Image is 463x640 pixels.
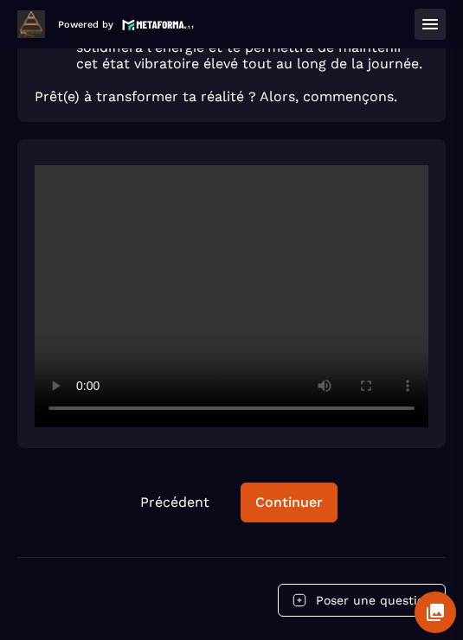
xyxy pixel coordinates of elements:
[126,483,223,522] button: Précédent
[241,483,338,522] button: Continuer
[35,88,397,105] span: Prêt(e) à transformer ta réalité ? Alors, commençons.
[122,17,195,32] img: logo
[58,19,113,30] p: Powered by
[17,10,45,38] img: logo-branding
[255,494,323,511] div: Continuer
[278,584,446,617] button: Poser une question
